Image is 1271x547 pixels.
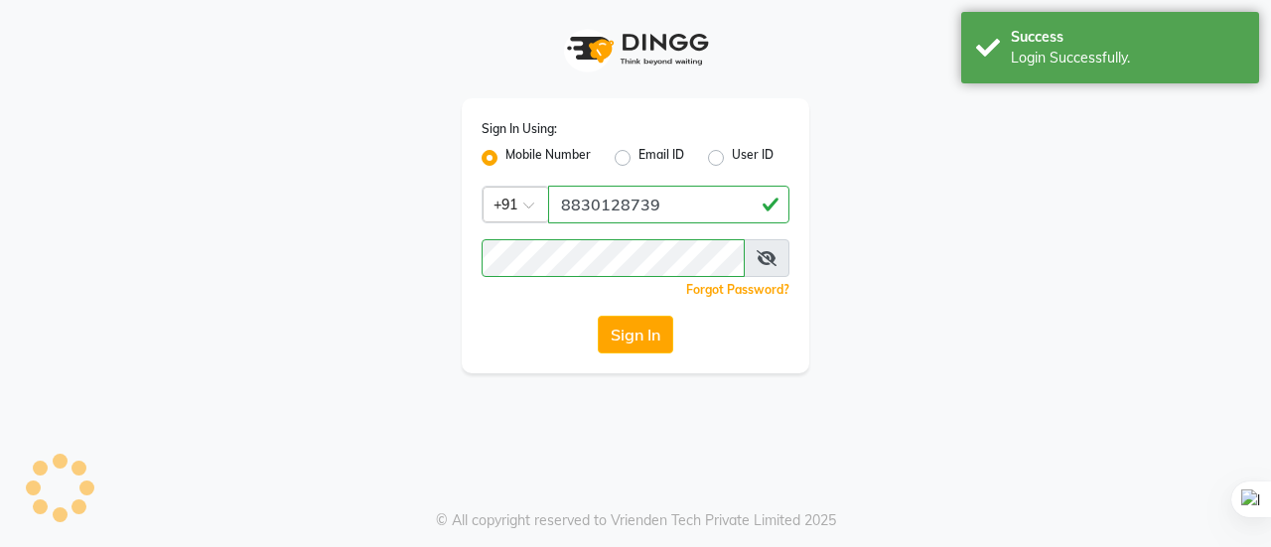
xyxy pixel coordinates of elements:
input: Username [548,186,789,223]
label: Sign In Using: [482,120,557,138]
div: Login Successfully. [1011,48,1244,68]
label: Email ID [638,146,684,170]
label: Mobile Number [505,146,591,170]
input: Username [482,239,745,277]
button: Sign In [598,316,673,353]
img: logo1.svg [556,20,715,78]
a: Forgot Password? [686,282,789,297]
div: Success [1011,27,1244,48]
label: User ID [732,146,774,170]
